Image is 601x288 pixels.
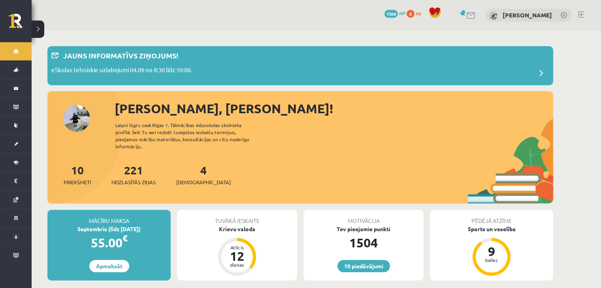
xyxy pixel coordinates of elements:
[64,163,91,186] a: 10Priekšmeti
[111,163,156,186] a: 221Neizlasītās ziņas
[407,10,414,18] span: 0
[407,10,425,16] a: 0 xp
[177,210,297,225] div: Tuvākā ieskaite
[337,260,390,272] a: 10 piedāvājumi
[503,11,552,19] a: [PERSON_NAME]
[47,233,171,252] div: 55.00
[303,225,424,233] div: Tev pieejamie punkti
[480,245,503,258] div: 9
[47,210,171,225] div: Mācību maksa
[51,50,549,81] a: Jauns informatīvs ziņojums! eSkolas tehniskie uzlabojumi 04.09 no 8:30 līdz 10:00.
[384,10,398,18] span: 1504
[225,245,249,250] div: Atlicis
[416,10,421,16] span: xp
[111,178,156,186] span: Neizlasītās ziņas
[51,65,192,77] p: eSkolas tehniskie uzlabojumi 04.09 no 8:30 līdz 10:00.
[115,122,263,150] div: Laipni lūgts savā Rīgas 1. Tālmācības vidusskolas skolnieka profilā. Šeit Tu vari redzēt tuvojošo...
[9,14,32,34] a: Rīgas 1. Tālmācības vidusskola
[490,12,497,20] img: Marta Elizabete Štūlberga
[89,260,129,272] a: Apmaksāt
[177,225,297,233] div: Krievu valoda
[480,258,503,262] div: balles
[63,50,178,61] p: Jauns informatīvs ziņojums!
[384,10,405,16] a: 1504 mP
[303,210,424,225] div: Motivācija
[399,10,405,16] span: mP
[122,232,128,244] span: €
[430,225,553,277] a: Sports un veselība 9 balles
[47,225,171,233] div: Septembris (līdz [DATE])
[176,163,231,186] a: 4[DEMOGRAPHIC_DATA]
[64,178,91,186] span: Priekšmeti
[430,225,553,233] div: Sports un veselība
[177,225,297,277] a: Krievu valoda Atlicis 12 dienas
[176,178,231,186] span: [DEMOGRAPHIC_DATA]
[430,210,553,225] div: Pēdējā atzīme
[225,250,249,262] div: 12
[115,99,553,118] div: [PERSON_NAME], [PERSON_NAME]!
[303,233,424,252] div: 1504
[225,262,249,267] div: dienas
